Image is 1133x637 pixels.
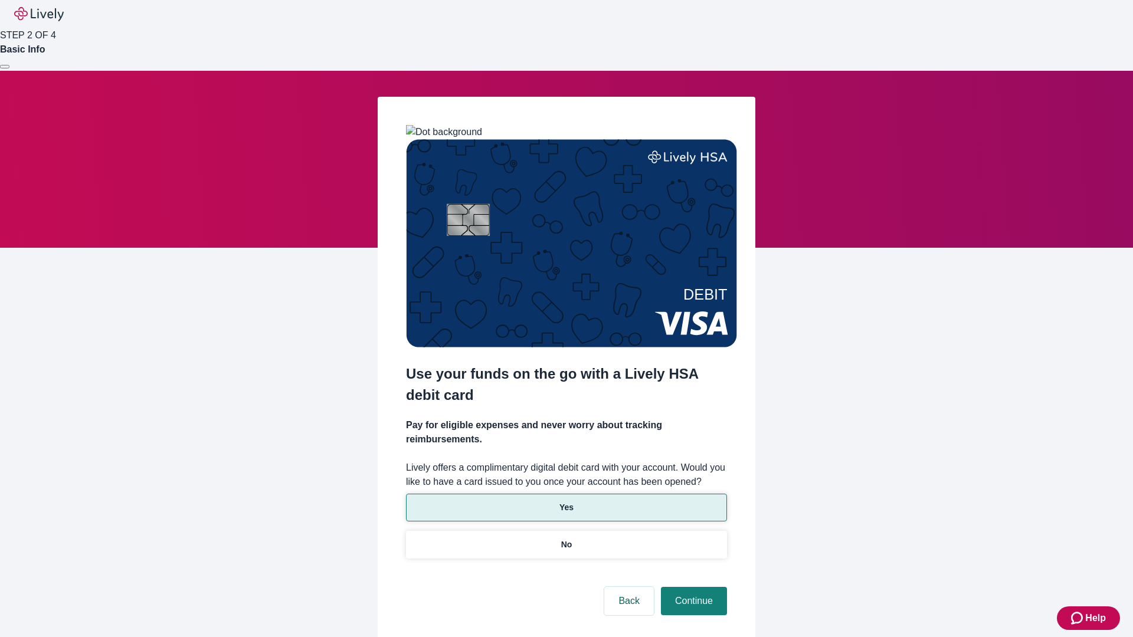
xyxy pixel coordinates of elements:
[406,418,727,446] h4: Pay for eligible expenses and never worry about tracking reimbursements.
[604,587,654,615] button: Back
[561,539,572,551] p: No
[559,501,574,514] p: Yes
[406,494,727,521] button: Yes
[1071,611,1085,625] svg: Zendesk support icon
[1085,611,1106,625] span: Help
[406,125,482,139] img: Dot background
[1057,606,1120,630] button: Zendesk support iconHelp
[406,531,727,559] button: No
[661,587,727,615] button: Continue
[406,461,727,489] label: Lively offers a complimentary digital debit card with your account. Would you like to have a card...
[406,363,727,406] h2: Use your funds on the go with a Lively HSA debit card
[14,7,64,21] img: Lively
[406,139,737,347] img: Debit card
